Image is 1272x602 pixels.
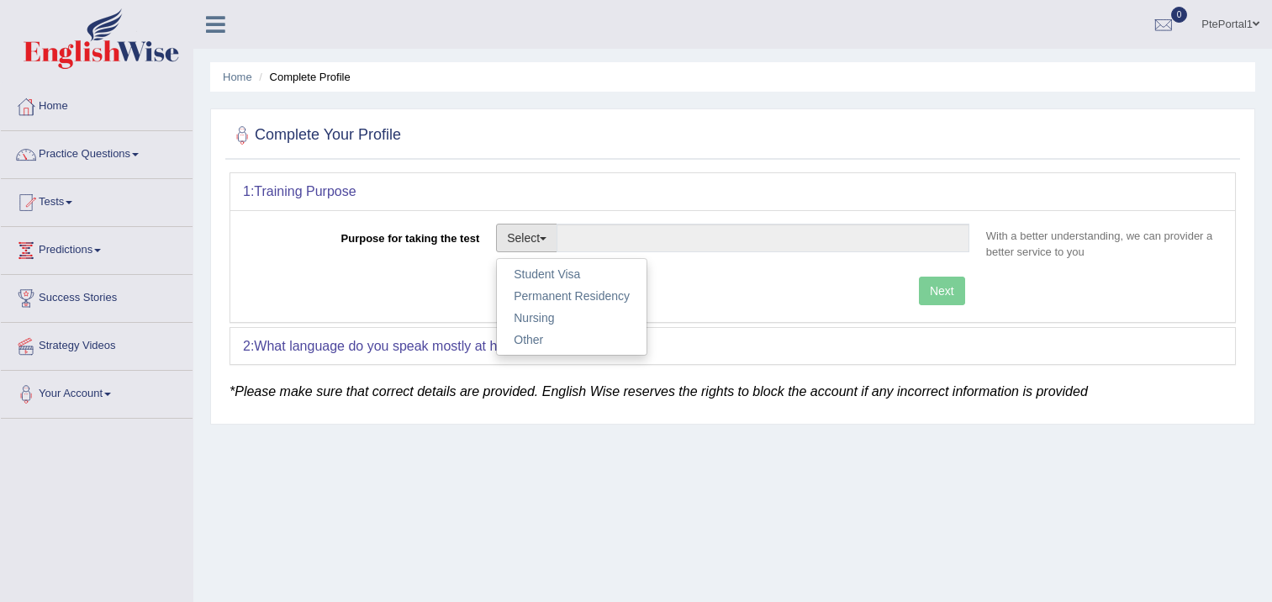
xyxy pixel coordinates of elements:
label: Purpose for taking the test [243,224,488,246]
b: What language do you speak mostly at home? [254,339,530,353]
a: Home [1,83,193,125]
b: Training Purpose [254,184,356,198]
a: Home [223,71,252,83]
div: 2: [230,328,1235,365]
a: Permanent Residency [497,285,647,307]
a: Student Visa [497,263,647,285]
a: Nursing [497,307,647,329]
a: Practice Questions [1,131,193,173]
li: Complete Profile [255,69,350,85]
a: Other [497,329,647,351]
h2: Complete Your Profile [230,123,401,148]
button: Select [496,224,557,252]
a: Tests [1,179,193,221]
a: Your Account [1,371,193,413]
p: With a better understanding, we can provider a better service to you [978,228,1222,260]
a: Strategy Videos [1,323,193,365]
a: Predictions [1,227,193,269]
span: 0 [1171,7,1188,23]
div: 1: [230,173,1235,210]
a: Success Stories [1,275,193,317]
em: *Please make sure that correct details are provided. English Wise reserves the rights to block th... [230,384,1088,399]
